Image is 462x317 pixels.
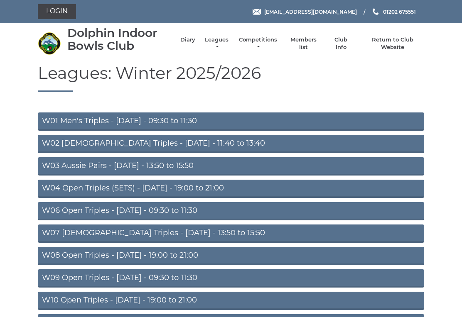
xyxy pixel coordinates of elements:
[253,8,357,16] a: Email [EMAIL_ADDRESS][DOMAIN_NAME]
[329,36,353,51] a: Club Info
[383,8,416,15] span: 01202 675551
[371,8,416,16] a: Phone us 01202 675551
[38,112,424,131] a: W01 Men's Triples - [DATE] - 09:30 to 11:30
[38,64,424,92] h1: Leagues: Winter 2025/2026
[38,224,424,243] a: W07 [DEMOGRAPHIC_DATA] Triples - [DATE] - 13:50 to 15:50
[38,157,424,176] a: W03 Aussie Pairs - [DATE] - 13:50 to 15:50
[38,4,76,19] a: Login
[38,202,424,220] a: W06 Open Triples - [DATE] - 09:30 to 11:30
[38,247,424,265] a: W08 Open Triples - [DATE] - 19:00 to 21:00
[264,8,357,15] span: [EMAIL_ADDRESS][DOMAIN_NAME]
[286,36,320,51] a: Members list
[38,292,424,310] a: W10 Open Triples - [DATE] - 19:00 to 21:00
[38,180,424,198] a: W04 Open Triples (SETS) - [DATE] - 19:00 to 21:00
[373,8,378,15] img: Phone us
[238,36,278,51] a: Competitions
[67,27,172,52] div: Dolphin Indoor Bowls Club
[253,9,261,15] img: Email
[38,32,61,55] img: Dolphin Indoor Bowls Club
[180,36,195,44] a: Diary
[38,135,424,153] a: W02 [DEMOGRAPHIC_DATA] Triples - [DATE] - 11:40 to 13:40
[361,36,424,51] a: Return to Club Website
[204,36,230,51] a: Leagues
[38,269,424,288] a: W09 Open Triples - [DATE] - 09:30 to 11:30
